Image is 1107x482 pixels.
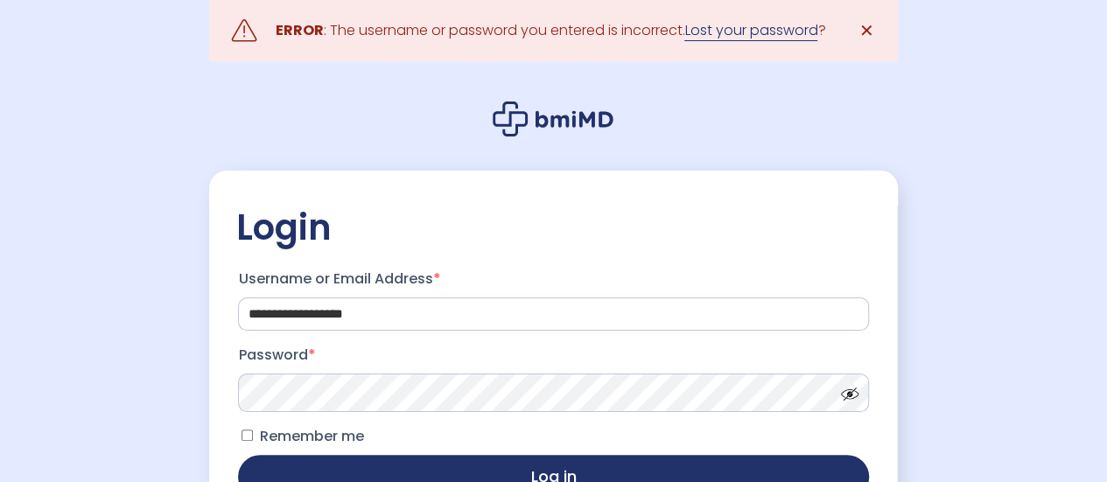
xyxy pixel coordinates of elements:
[259,426,363,446] span: Remember me
[238,341,868,369] label: Password
[238,265,868,293] label: Username or Email Address
[242,430,253,441] input: Remember me
[859,18,874,43] span: ✕
[850,13,885,48] a: ✕
[275,18,825,43] div: : The username or password you entered is incorrect. ?
[275,20,323,40] strong: ERROR
[235,206,871,249] h2: Login
[684,20,817,41] a: Lost your password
